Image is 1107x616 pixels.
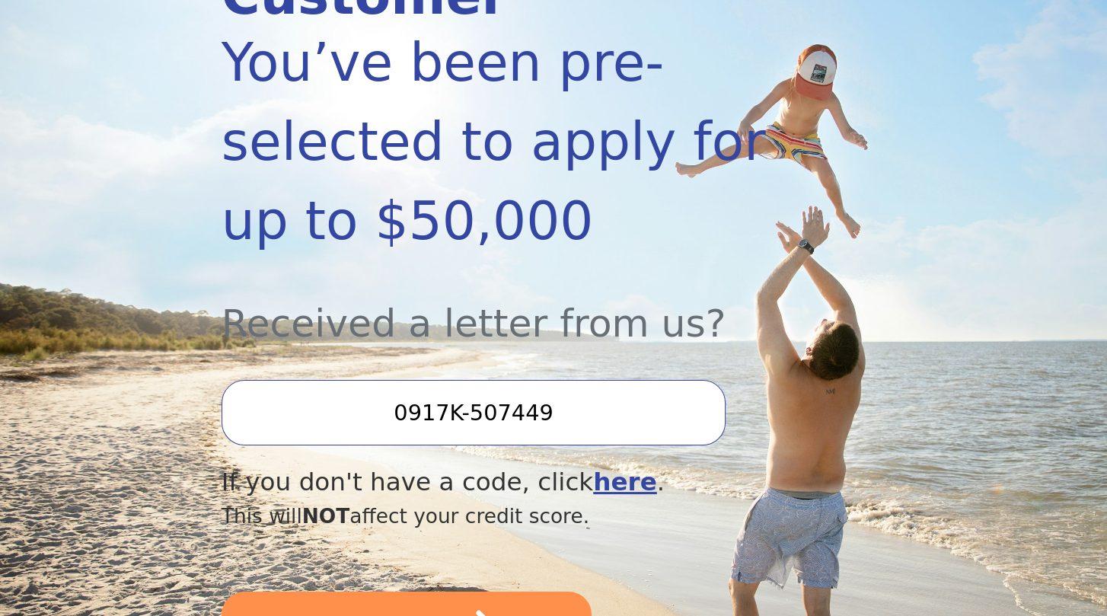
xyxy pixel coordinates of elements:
[222,464,786,501] div: If you don't have a code, click .
[222,260,786,353] div: Received a letter from us?
[593,468,657,496] a: here
[222,23,786,260] div: You’ve been pre-selected to apply for up to $50,000
[302,504,350,528] span: NOT
[222,501,786,531] div: This will affect your credit score.
[222,380,726,445] input: Enter your Offer Code:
